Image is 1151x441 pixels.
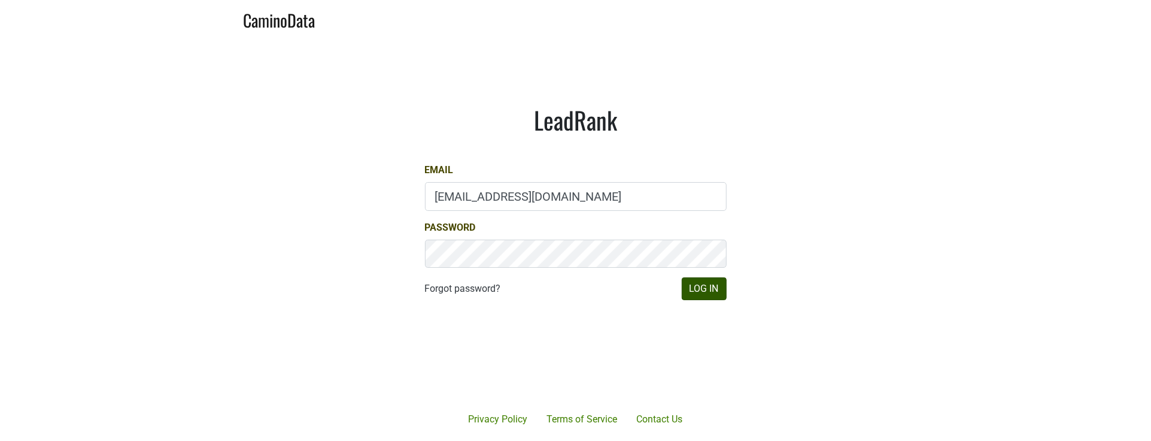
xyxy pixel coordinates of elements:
a: Contact Us [627,407,693,431]
h1: LeadRank [425,105,727,134]
a: Privacy Policy [459,407,537,431]
a: Terms of Service [537,407,627,431]
label: Email [425,163,454,177]
button: Log In [682,277,727,300]
a: CaminoData [244,5,315,33]
a: Forgot password? [425,282,501,296]
label: Password [425,220,476,235]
